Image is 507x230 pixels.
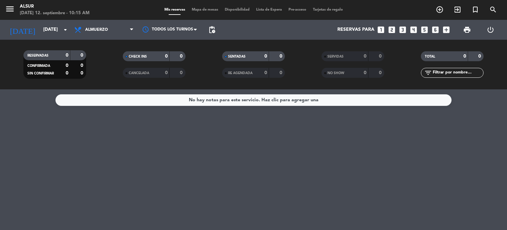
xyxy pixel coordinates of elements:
div: [DATE] 12. septiembre - 10:15 AM [20,10,89,17]
strong: 0 [66,71,68,75]
strong: 0 [364,54,366,59]
i: arrow_drop_down [61,26,69,34]
span: Mis reservas [161,8,188,12]
strong: 0 [264,70,267,75]
strong: 0 [379,54,383,59]
i: looks_two [388,25,396,34]
i: turned_in_not [471,6,479,14]
i: looks_6 [431,25,440,34]
i: menu [5,4,15,14]
i: filter_list [424,69,432,77]
span: Mapa de mesas [188,8,221,12]
strong: 0 [379,70,383,75]
strong: 0 [364,70,366,75]
span: TOTAL [425,55,435,58]
span: Lista de Espera [253,8,285,12]
span: NO SHOW [327,71,344,75]
button: menu [5,4,15,16]
strong: 0 [81,63,84,68]
span: Almuerzo [85,27,108,32]
span: CONFIRMADA [27,64,50,68]
div: LOG OUT [479,20,502,40]
strong: 0 [165,54,168,59]
strong: 0 [478,54,482,59]
strong: 0 [81,53,84,58]
span: Reservas para [337,27,374,32]
span: pending_actions [208,26,216,34]
i: looks_3 [398,25,407,34]
span: RESERVADAS [27,54,49,57]
i: search [489,6,497,14]
span: Pre-acceso [285,8,310,12]
div: No hay notas para este servicio. Haz clic para agregar una [189,96,319,104]
strong: 0 [463,54,466,59]
input: Filtrar por nombre... [432,69,483,76]
strong: 0 [264,54,267,59]
strong: 0 [66,53,68,58]
i: exit_to_app [454,6,461,14]
span: CHECK INS [129,55,147,58]
span: print [463,26,471,34]
strong: 0 [280,70,284,75]
i: add_box [442,25,451,34]
strong: 0 [180,54,184,59]
i: looks_one [377,25,385,34]
span: RE AGENDADA [228,71,253,75]
i: looks_4 [409,25,418,34]
span: SENTADAS [228,55,246,58]
strong: 0 [280,54,284,59]
span: Tarjetas de regalo [310,8,346,12]
strong: 0 [66,63,68,68]
span: SIN CONFIRMAR [27,72,54,75]
i: [DATE] [5,23,40,37]
span: CANCELADA [129,71,149,75]
strong: 0 [165,70,168,75]
span: SERVIDAS [327,55,344,58]
div: Alsur [20,3,89,10]
span: Disponibilidad [221,8,253,12]
i: power_settings_new [487,26,494,34]
strong: 0 [180,70,184,75]
strong: 0 [81,71,84,75]
i: looks_5 [420,25,429,34]
i: add_circle_outline [436,6,444,14]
